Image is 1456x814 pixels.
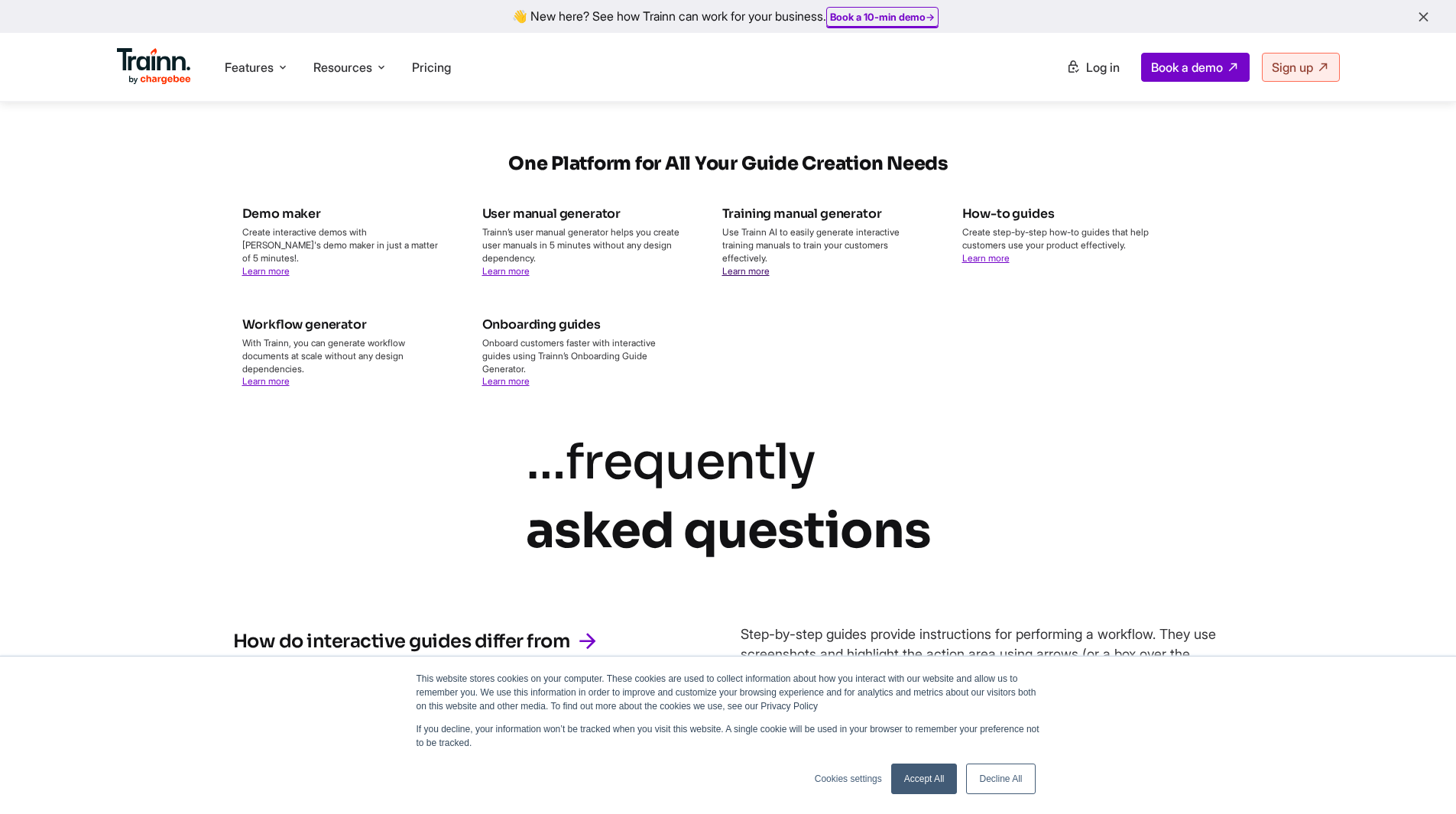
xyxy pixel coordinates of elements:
a: Book a 10-min demo→ [830,11,935,23]
h6: Demo maker [242,204,446,224]
p: Step-by-step guides provide instructions for performing a workflow. They use screenshots and high... [741,624,1224,683]
p: Use Trainn AI to easily generate interactive training manuals to train your customers effectively. [722,226,926,277]
p: Create step-by-step how-to guides that help customers use your product effectively. [962,226,1166,264]
div: 👋 New here? See how Trainn can work for your business. [9,9,1447,24]
h5: One Platform for All Your Guide Creation Needs [233,151,1224,177]
a: Learn more [722,265,770,277]
h6: How-to guides [962,204,1166,224]
b: Book a 10-min demo [830,11,926,23]
div: … [526,428,931,565]
span: Features [225,59,274,76]
p: Trainn’s user manual generator helps you create user manuals in 5 minutes without any design depe... [482,226,686,277]
a: Learn more [482,375,530,387]
p: With Trainn, you can generate workflow documents at scale without any design dependencies. [242,337,446,388]
a: Learn more [482,265,530,277]
h4: How do interactive guides differ from step-by-step guides? [233,629,576,678]
a: Book a demo [1141,53,1250,82]
h6: Training manual generator [722,204,926,224]
i: frequently [566,431,816,493]
a: Learn more [242,375,290,387]
a: Decline All [966,764,1035,794]
p: Onboard customers faster with interactive guides using Trainn’s Onboarding Guide Generator. [482,337,686,388]
a: Accept All [891,764,958,794]
a: Pricing [412,60,451,75]
p: If you decline, your information won’t be tracked when you visit this website. A single cookie wi... [417,722,1040,750]
span: Resources [313,59,372,76]
b: asked questions [526,500,931,562]
img: Trainn Logo [117,48,192,85]
a: Learn more [242,265,290,277]
a: Log in [1057,54,1129,81]
span: Log in [1086,60,1120,75]
a: Cookies settings [815,772,882,786]
a: Learn more [962,252,1010,264]
h6: Workflow generator [242,315,446,335]
span: Book a demo [1151,60,1223,75]
a: Sign up [1262,53,1340,82]
p: Create interactive demos with [PERSON_NAME]'s demo maker in just a matter of 5 minutes!. [242,226,446,277]
h6: User manual generator [482,204,686,224]
h6: Onboarding guides [482,315,686,335]
span: Sign up [1272,60,1313,75]
p: This website stores cookies on your computer. These cookies are used to collect information about... [417,672,1040,713]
